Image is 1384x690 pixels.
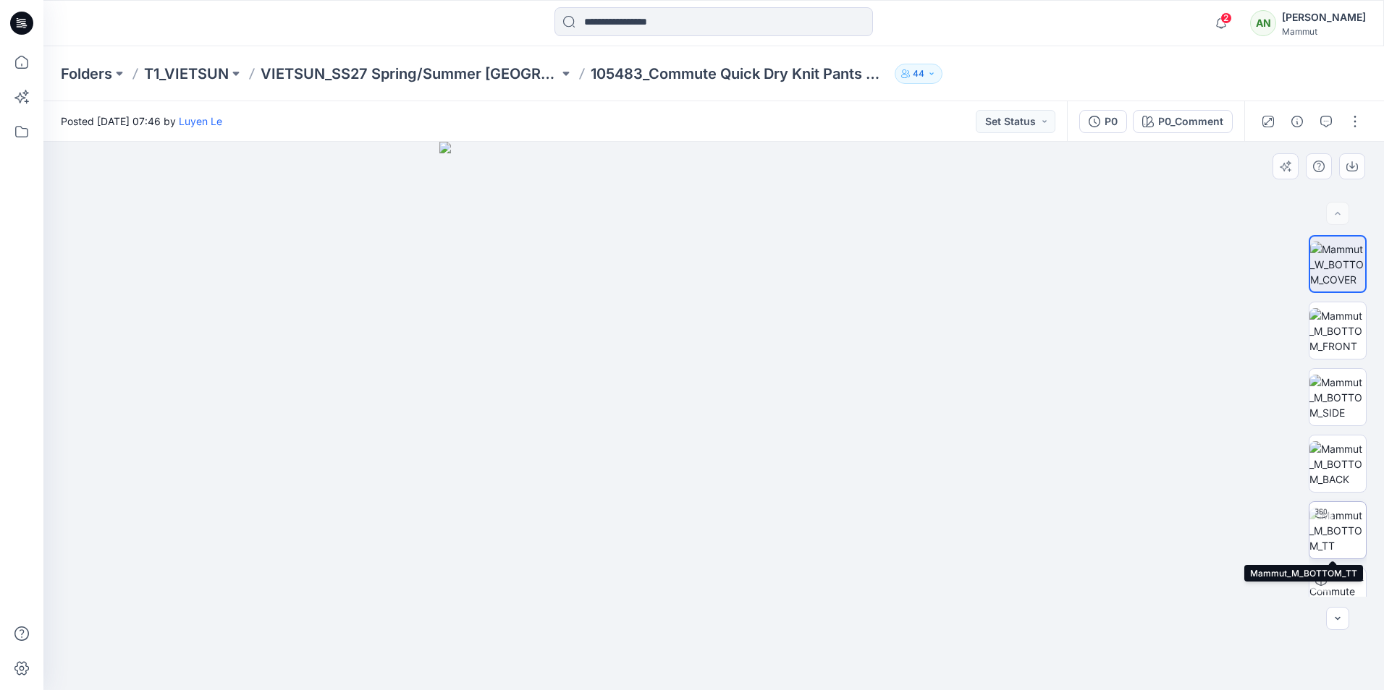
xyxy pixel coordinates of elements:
[1309,375,1366,420] img: Mammut_M_BOTTOM_SIDE
[144,64,229,84] a: T1_VIETSUN
[1309,568,1366,625] img: 105483_Commute Quick Dry Knit Pants AF Men P0_Comment
[1158,114,1223,129] div: P0_Comment
[439,142,988,690] img: eyJhbGciOiJIUzI1NiIsImtpZCI6IjAiLCJzbHQiOiJzZXMiLCJ0eXAiOiJKV1QifQ.eyJkYXRhIjp7InR5cGUiOiJzdG9yYW...
[179,115,222,127] a: Luyen Le
[1286,110,1309,133] button: Details
[261,64,559,84] a: VIETSUN_SS27 Spring/Summer [GEOGRAPHIC_DATA]
[1310,242,1365,287] img: Mammut_W_BOTTOM_COVER
[1309,441,1366,487] img: Mammut_M_BOTTOM_BACK
[1309,508,1366,553] img: Mammut_M_BOTTOM_TT
[1282,26,1366,37] div: Mammut
[591,64,889,84] p: 105483_Commute Quick Dry Knit Pants AF Men
[895,64,942,84] button: 44
[1250,10,1276,36] div: AN
[61,64,112,84] a: Folders
[1105,114,1118,129] div: P0
[1282,9,1366,26] div: [PERSON_NAME]
[1309,308,1366,354] img: Mammut_M_BOTTOM_FRONT
[913,66,924,82] p: 44
[1079,110,1127,133] button: P0
[1133,110,1233,133] button: P0_Comment
[61,114,222,129] span: Posted [DATE] 07:46 by
[1220,12,1232,24] span: 2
